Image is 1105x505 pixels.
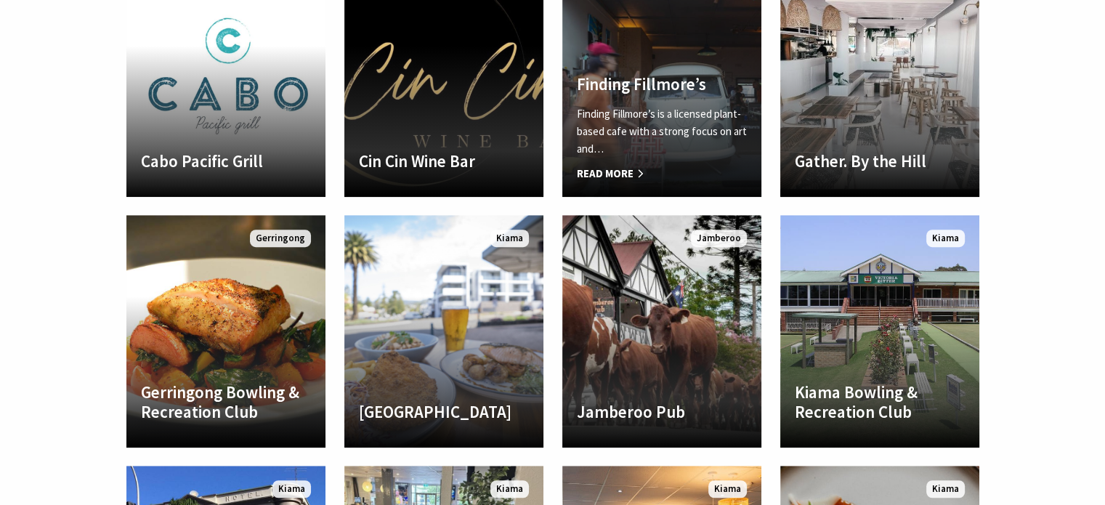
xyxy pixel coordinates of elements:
[577,402,747,422] h4: Jamberoo Pub
[359,402,529,422] h4: [GEOGRAPHIC_DATA]
[126,215,325,448] a: Another Image Used Gerringong Bowling & Recreation Club Gerringong
[141,151,311,171] h4: Cabo Pacific Grill
[562,215,761,448] a: Another Image Used Jamberoo Pub Jamberoo
[141,382,311,422] h4: Gerringong Bowling & Recreation Club
[490,230,529,248] span: Kiama
[250,230,311,248] span: Gerringong
[691,230,747,248] span: Jamberoo
[272,480,311,498] span: Kiama
[577,74,747,94] h4: Finding Fillmore’s
[795,382,965,422] h4: Kiama Bowling & Recreation Club
[344,215,543,448] a: Another Image Used [GEOGRAPHIC_DATA] Kiama
[577,165,747,182] span: Read More
[490,480,529,498] span: Kiama
[708,480,747,498] span: Kiama
[926,480,965,498] span: Kiama
[795,151,965,171] h4: Gather. By the Hill
[359,151,529,171] h4: Cin Cin Wine Bar
[926,230,965,248] span: Kiama
[780,215,979,448] a: Another Image Used Kiama Bowling & Recreation Club Kiama
[577,105,747,158] p: Finding Fillmore’s is a licensed plant-based cafe with a strong focus on art and…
